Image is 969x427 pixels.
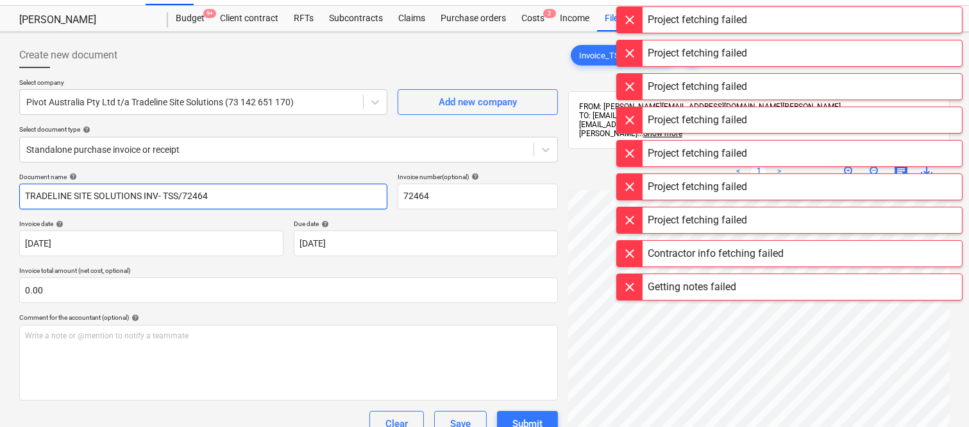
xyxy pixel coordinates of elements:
span: help [469,173,479,180]
span: help [53,220,63,228]
span: ... [637,129,682,138]
a: Income [552,6,597,31]
p: Invoice total amount (net cost, optional) [19,266,558,277]
div: Project fetching failed [648,112,747,128]
span: zoom_out [868,164,883,180]
div: Invoice date [19,220,283,228]
a: Purchase orders [433,6,514,31]
span: FROM: [PERSON_NAME][EMAIL_ADDRESS][DOMAIN_NAME][PERSON_NAME] [579,102,841,111]
div: Contractor info fetching failed [648,246,784,261]
div: Document name [19,173,387,181]
div: Due date [294,220,558,228]
div: Budget [168,6,212,31]
p: Select company [19,78,387,89]
span: [EMAIL_ADDRESS][DOMAIN_NAME], [PERSON_NAME]@signaturepropertypartners.com.[PERSON_NAME] [579,120,878,138]
div: Project fetching failed [648,79,747,94]
span: help [67,173,77,180]
div: Select document type [19,125,558,134]
span: TO: [EMAIL_ADDRESS][DOMAIN_NAME], [579,111,714,120]
a: Subcontracts [321,6,391,31]
div: Getting notes failed [648,279,736,295]
a: Page 1 is your current page [751,164,766,180]
div: Comment for the accountant (optional) [19,313,558,322]
span: save_alt [919,164,934,180]
div: Costs [514,6,552,31]
button: Add new company [398,89,558,115]
div: Invoice number (optional) [398,173,558,181]
span: Invoice_TSS_72...pdf [571,51,663,60]
div: Add new company [439,94,517,110]
input: Document name [19,184,387,209]
a: RFTs [286,6,321,31]
div: Project fetching failed [648,12,747,28]
span: chat [893,164,909,180]
a: Previous page [730,164,746,180]
span: help [80,126,90,134]
span: zoom_in [842,164,857,180]
span: Create new document [19,48,117,63]
span: 9+ [203,9,216,18]
a: Claims [391,6,433,31]
a: Budget9+ [168,6,212,31]
div: Files [597,6,630,31]
div: Project fetching failed [648,46,747,61]
div: Project fetching failed [648,213,747,228]
a: Client contract [212,6,286,31]
input: Invoice number [398,184,558,209]
div: Project fetching failed [648,179,747,195]
a: Next page [771,164,787,180]
div: Invoice_TSS_72...pdf [571,45,677,65]
input: Invoice total amount (net cost, optional) [19,277,558,303]
span: 2 [543,9,556,18]
div: Project fetching failed [648,146,747,161]
span: help [319,220,329,228]
a: Files2 [597,6,630,31]
span: Show more [643,129,682,138]
a: Costs2 [514,6,552,31]
span: help [129,314,139,322]
iframe: Chat Widget [905,365,969,427]
input: Invoice date not specified [19,231,283,256]
div: [PERSON_NAME] [19,13,153,27]
input: Due date not specified [294,231,558,256]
